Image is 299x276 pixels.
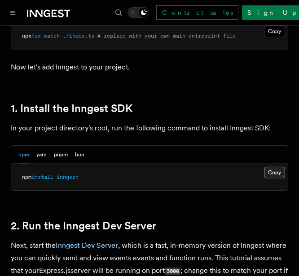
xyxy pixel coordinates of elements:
[31,33,41,39] span: tsx
[264,26,285,37] button: Copy
[97,33,236,39] span: # replace with your own main entrypoint file
[22,174,31,180] span: npm
[7,7,18,18] button: Toggle navigation
[44,33,60,39] span: watch
[75,146,84,164] button: bun
[54,146,68,164] button: pnpm
[113,7,124,18] button: Find something...
[264,167,285,178] button: Copy
[31,174,53,180] span: install
[57,174,79,180] span: inngest
[63,33,94,39] span: ./index.ts
[165,267,180,275] code: 3000
[11,102,132,115] a: 1. Install the Inngest SDK
[56,241,118,250] a: Inngest Dev Server
[22,33,31,39] span: npx
[18,146,29,164] button: npm
[156,5,238,20] a: Contact sales
[11,61,288,73] p: Now let's add Inngest to your project.
[36,146,47,164] button: yarn
[11,220,156,232] a: 2. Run the Inngest Dev Server
[128,7,149,18] button: Toggle dark mode
[11,122,288,134] p: In your project directory's root, run the following command to install Inngest SDK:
